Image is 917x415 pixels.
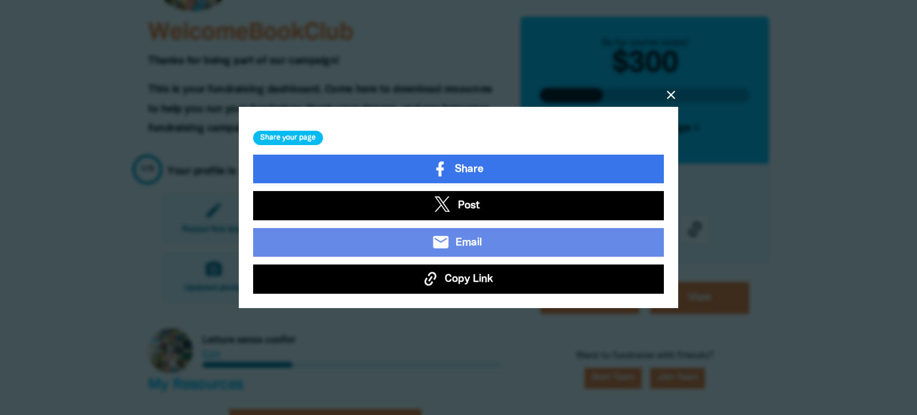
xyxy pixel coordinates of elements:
[458,198,480,214] span: Post
[253,131,323,145] h3: Share your page
[664,88,678,102] button: close
[253,265,664,294] button: Copy Link
[455,161,484,177] span: Share
[253,192,664,220] a: Post
[456,235,482,250] span: Email
[432,233,450,252] i: email
[253,228,664,257] a: emailEmail
[445,272,493,287] span: Copy Link
[253,155,664,183] a: Share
